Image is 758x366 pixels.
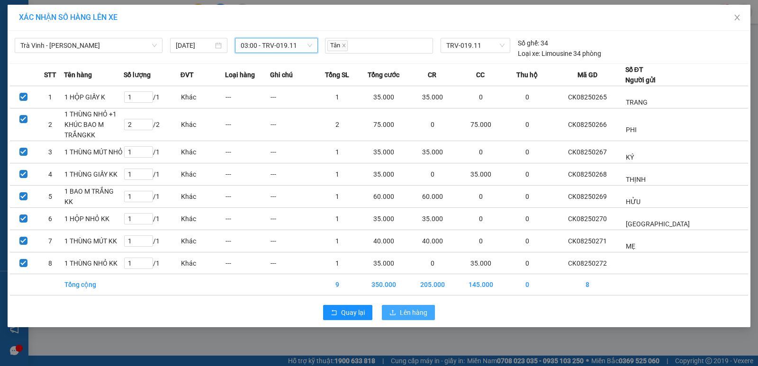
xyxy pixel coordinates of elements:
td: 1 HỘP GIẤY K [64,86,124,108]
td: 350.000 [360,274,408,295]
td: 35.000 [408,141,456,163]
td: 35.000 [360,163,408,186]
td: 0 [408,108,456,141]
span: Loại xe: [518,48,540,59]
td: Khác [180,108,226,141]
td: 0 [505,208,550,230]
td: --- [225,208,270,230]
td: 1 THÙNG NHỎ KK [64,252,124,274]
td: --- [270,230,315,252]
td: --- [270,86,315,108]
td: 35.000 [360,208,408,230]
td: 35.000 [360,252,408,274]
span: Tổng SL [325,70,349,80]
td: 0 [505,163,550,186]
td: --- [270,208,315,230]
input: 15/08/2025 [176,40,213,51]
td: 35.000 [408,86,456,108]
span: Tân [327,40,348,51]
td: Khác [180,86,226,108]
td: 4 [37,163,64,186]
span: close [733,14,741,21]
td: 0 [457,186,505,208]
td: 1 THÙNG MÚT KK [64,230,124,252]
td: 0 [457,208,505,230]
td: 5 [37,186,64,208]
td: Khác [180,186,226,208]
td: 1 [37,86,64,108]
td: 1 [315,163,360,186]
span: 03:00 - TRV-019.11 [241,38,312,53]
td: 0 [457,86,505,108]
td: --- [225,86,270,108]
button: Close [724,5,750,31]
td: 1 [315,230,360,252]
td: / 1 [124,208,180,230]
span: rollback [331,309,337,317]
td: Khác [180,141,226,163]
td: --- [225,141,270,163]
td: 1 THÙNG GIẤY KK [64,163,124,186]
span: Số lượng [124,70,151,80]
td: 2 [315,108,360,141]
td: Khác [180,163,226,186]
span: TRANG [626,98,648,106]
span: close [342,43,346,48]
td: / 2 [124,108,180,141]
td: CK08250265 [550,86,625,108]
div: 34 [518,38,548,48]
div: Số ĐT Người gửi [625,64,656,85]
span: Mã GD [578,70,597,80]
td: / 1 [124,230,180,252]
td: 3 [37,141,64,163]
td: 7 [37,230,64,252]
td: 1 BAO M TRẮNG KK [64,186,124,208]
span: [GEOGRAPHIC_DATA] [626,220,690,228]
span: Lên hàng [400,307,427,318]
span: THỊNH [626,176,646,183]
td: --- [225,108,270,141]
td: 0 [408,163,456,186]
td: / 1 [124,186,180,208]
td: --- [270,141,315,163]
span: Ghi chú [270,70,293,80]
span: Thu hộ [516,70,538,80]
span: PHI [626,126,637,134]
span: STT [44,70,56,80]
span: Loại hàng [225,70,255,80]
div: Limousine 34 phòng [518,48,601,59]
span: Trà Vinh - Hồ Chí Minh [20,38,157,53]
span: Tổng cước [368,70,399,80]
td: 1 THÙNG MÚT NHỎ [64,141,124,163]
span: Tên hàng [64,70,92,80]
td: --- [225,252,270,274]
td: 8 [550,274,625,295]
td: 35.000 [457,252,505,274]
td: 1 [315,186,360,208]
span: XÁC NHẬN SỐ HÀNG LÊN XE [19,13,117,22]
td: 0 [457,141,505,163]
span: CR [428,70,436,80]
td: 6 [37,208,64,230]
span: upload [389,309,396,317]
td: 0 [505,230,550,252]
td: 0 [505,141,550,163]
td: 0 [505,186,550,208]
td: 60.000 [408,186,456,208]
td: 2 [37,108,64,141]
td: 1 [315,86,360,108]
td: / 1 [124,86,180,108]
td: 0 [505,86,550,108]
td: Khác [180,208,226,230]
td: 0 [408,252,456,274]
td: 0 [505,274,550,295]
td: 9 [315,274,360,295]
td: Khác [180,252,226,274]
td: / 1 [124,163,180,186]
td: 75.000 [457,108,505,141]
td: 8 [37,252,64,274]
span: TRV-019.11 [446,38,505,53]
td: 1 THÙNG NHỎ +1 KHÚC BAO M TRẮNGKK [64,108,124,141]
td: CK08250267 [550,141,625,163]
span: KÝ [626,153,634,161]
